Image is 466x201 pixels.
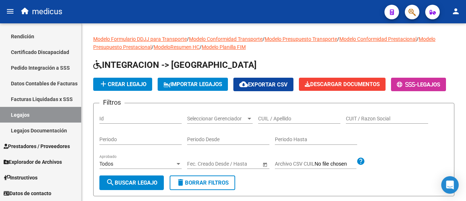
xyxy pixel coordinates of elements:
mat-icon: menu [6,7,15,16]
mat-icon: search [106,178,115,187]
span: Exportar CSV [239,81,288,88]
span: Archivo CSV CUIL [275,161,315,167]
button: IMPORTAR LEGAJOS [158,78,228,91]
h3: Filtros [99,97,125,108]
span: Prestadores / Proveedores [4,142,70,150]
input: End date [216,161,252,167]
span: medicus [32,4,62,20]
div: Open Intercom Messenger [441,176,459,194]
input: Archivo CSV CUIL [315,161,356,167]
span: Borrar Filtros [176,179,229,186]
button: Borrar Filtros [170,175,235,190]
a: ModeloResumen HC [154,44,200,50]
span: Seleccionar Gerenciador [187,116,246,122]
a: Modelo Formulario DDJJ para Transporte [93,36,187,42]
button: Descargar Documentos [299,78,386,91]
span: Crear Legajo [99,81,146,88]
span: Buscar Legajo [106,179,157,186]
mat-icon: help [356,157,365,166]
button: Exportar CSV [233,78,293,91]
button: Open calendar [261,161,269,168]
span: Descargar Documentos [305,81,380,88]
mat-icon: cloud_download [239,80,248,89]
a: Modelo Presupuesto Transporte [265,36,337,42]
span: Datos de contacto [4,189,51,197]
mat-icon: add [99,80,108,88]
span: - [397,81,417,88]
span: Explorador de Archivos [4,158,62,166]
a: Modelo Planilla FIM [202,44,246,50]
span: Todos [99,161,113,167]
a: Modelo Conformidad Prestacional [339,36,416,42]
span: Legajos [417,81,440,88]
button: Buscar Legajo [99,175,164,190]
button: Crear Legajo [93,78,152,91]
input: Start date [187,161,210,167]
a: Modelo Conformidad Transporte [189,36,262,42]
span: IMPORTAR LEGAJOS [163,81,222,88]
button: -Legajos [391,78,446,91]
span: INTEGRACION -> [GEOGRAPHIC_DATA] [93,60,257,70]
mat-icon: person [451,7,460,16]
span: Instructivos [4,174,37,182]
mat-icon: delete [176,178,185,187]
